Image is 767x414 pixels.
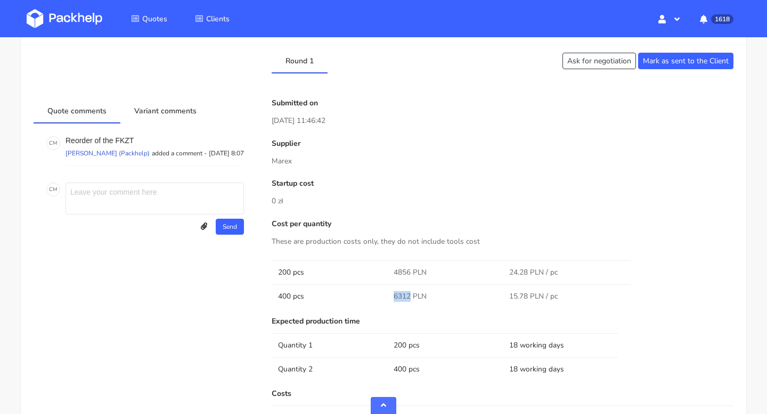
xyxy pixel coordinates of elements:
[272,284,387,308] td: 400 pcs
[272,49,328,72] a: Round 1
[118,9,180,28] a: Quotes
[503,357,618,381] td: 18 working days
[66,149,150,158] p: [PERSON_NAME] (Packhelp)
[182,9,242,28] a: Clients
[387,333,503,357] td: 200 pcs
[53,136,58,150] span: M
[394,291,427,302] span: 6312 PLN
[66,136,244,145] p: Reorder of the FKZT
[394,267,427,278] span: 4856 PLN
[711,14,733,24] span: 1618
[272,115,733,127] p: [DATE] 11:46:42
[53,183,58,196] span: M
[272,357,387,381] td: Quantity 2
[387,357,503,381] td: 400 pcs
[272,317,733,326] p: Expected production time
[27,9,102,28] img: Dashboard
[272,139,733,148] p: Supplier
[150,149,209,158] p: added a comment -
[503,333,618,357] td: 18 working days
[272,390,733,398] p: Costs
[206,14,230,24] span: Clients
[216,219,244,235] button: Send
[49,136,53,150] span: C
[120,99,210,122] a: Variant comments
[638,53,733,69] button: Mark as sent to the Client
[509,291,558,302] span: 15.78 PLN / pc
[272,236,733,247] p: These are production costs only, they do not include tools cost
[49,183,53,196] span: C
[691,9,740,28] button: 1618
[272,155,733,167] p: Marex
[272,195,733,207] p: 0 zł
[142,14,167,24] span: Quotes
[209,149,244,158] p: [DATE] 8:07
[272,260,387,284] td: 200 pcs
[34,99,120,122] a: Quote comments
[509,267,558,278] span: 24.28 PLN / pc
[272,220,733,228] p: Cost per quantity
[272,99,733,107] p: Submitted on
[272,333,387,357] td: Quantity 1
[562,53,636,69] button: Ask for negotiation
[272,179,733,188] p: Startup cost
